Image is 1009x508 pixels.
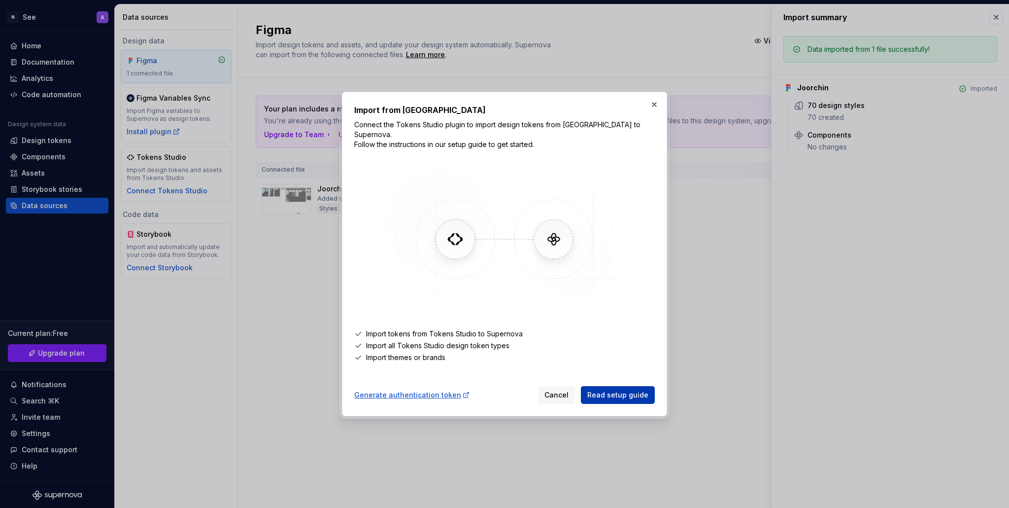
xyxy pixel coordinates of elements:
[581,386,655,404] a: Read setup guide
[354,390,470,400] a: Generate authentication token
[354,104,655,116] h2: Import from [GEOGRAPHIC_DATA]
[587,390,648,400] span: Read setup guide
[354,341,655,351] li: Import all Tokens Studio design token types
[538,386,575,404] button: Cancel
[354,353,655,363] li: Import themes or brands
[544,390,569,400] span: Cancel
[354,329,655,339] li: Import tokens from Tokens Studio to Supernova
[354,120,655,149] p: Connect the Tokens Studio plugin to import design tokens from [GEOGRAPHIC_DATA] to Supernova. Fol...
